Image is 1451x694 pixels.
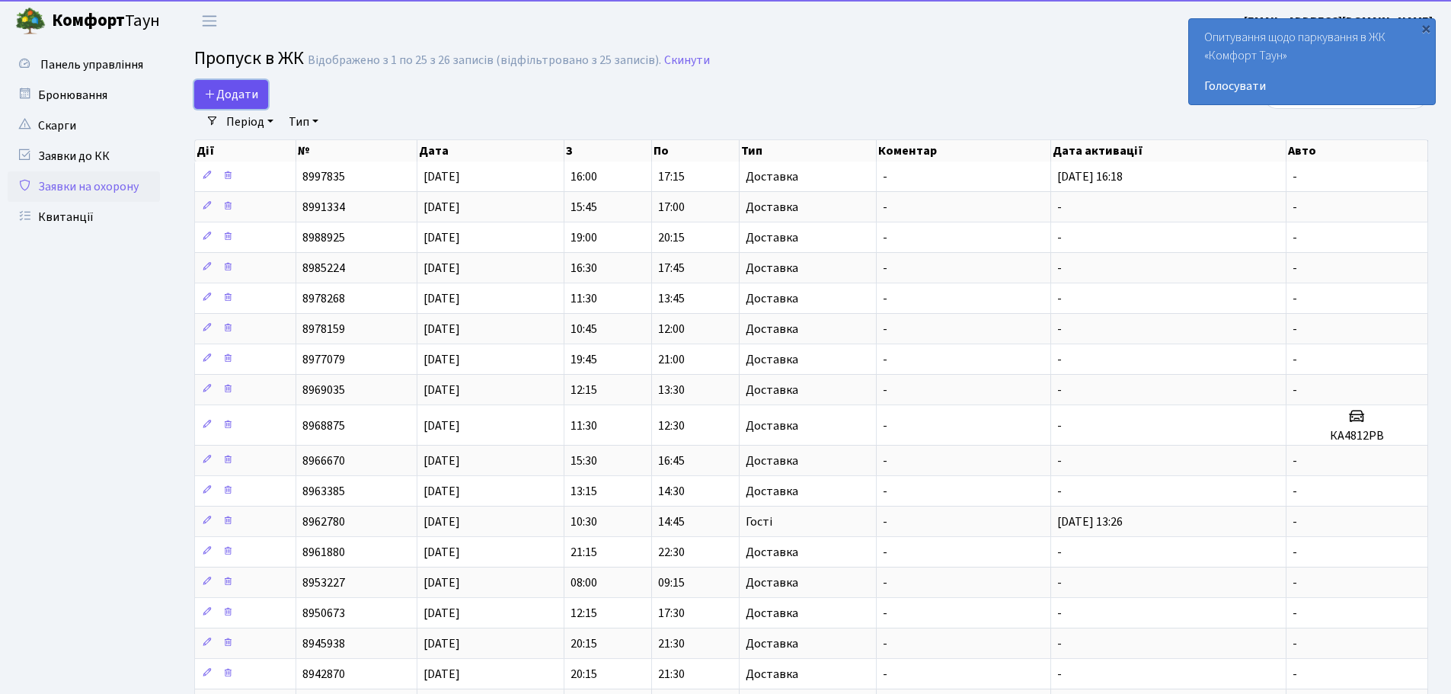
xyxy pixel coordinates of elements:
[423,260,460,277] span: [DATE]
[1057,513,1123,530] span: [DATE] 13:26
[423,321,460,337] span: [DATE]
[423,351,460,368] span: [DATE]
[1293,429,1421,443] h5: КА4812РВ
[1286,140,1428,162] th: Авто
[746,485,798,497] span: Доставка
[1204,77,1420,95] a: Голосувати
[1293,483,1297,500] span: -
[1057,229,1062,246] span: -
[423,513,460,530] span: [DATE]
[1293,513,1297,530] span: -
[302,199,345,216] span: 8991334
[658,666,685,683] span: 21:30
[1057,544,1062,561] span: -
[570,321,597,337] span: 10:45
[1293,199,1297,216] span: -
[746,638,798,650] span: Доставка
[658,229,685,246] span: 20:15
[570,666,597,683] span: 20:15
[883,635,887,652] span: -
[8,171,160,202] a: Заявки на охорону
[1057,321,1062,337] span: -
[1057,453,1062,469] span: -
[746,262,798,274] span: Доставка
[308,53,661,68] div: Відображено з 1 по 25 з 26 записів (відфільтровано з 25 записів).
[746,232,798,244] span: Доставка
[1244,13,1433,30] b: [EMAIL_ADDRESS][DOMAIN_NAME]
[746,577,798,589] span: Доставка
[658,168,685,185] span: 17:15
[302,321,345,337] span: 8978159
[204,86,258,103] span: Додати
[658,513,685,530] span: 14:45
[1057,666,1062,683] span: -
[423,483,460,500] span: [DATE]
[423,544,460,561] span: [DATE]
[570,513,597,530] span: 10:30
[8,202,160,232] a: Квитанції
[883,417,887,434] span: -
[1293,605,1297,622] span: -
[746,201,798,213] span: Доставка
[1057,417,1062,434] span: -
[883,544,887,561] span: -
[1057,382,1062,398] span: -
[658,483,685,500] span: 14:30
[883,199,887,216] span: -
[283,109,324,135] a: Тип
[1244,12,1433,30] a: [EMAIL_ADDRESS][DOMAIN_NAME]
[570,574,597,591] span: 08:00
[1057,635,1062,652] span: -
[883,229,887,246] span: -
[15,6,46,37] img: logo.png
[423,417,460,434] span: [DATE]
[302,382,345,398] span: 8969035
[423,229,460,246] span: [DATE]
[746,420,798,432] span: Доставка
[8,141,160,171] a: Заявки до КК
[1057,483,1062,500] span: -
[1293,229,1297,246] span: -
[1293,321,1297,337] span: -
[883,483,887,500] span: -
[658,453,685,469] span: 16:45
[1293,666,1297,683] span: -
[1293,574,1297,591] span: -
[652,140,740,162] th: По
[8,80,160,110] a: Бронювання
[658,605,685,622] span: 17:30
[877,140,1051,162] th: Коментар
[1057,168,1123,185] span: [DATE] 16:18
[746,171,798,183] span: Доставка
[883,513,887,530] span: -
[570,260,597,277] span: 16:30
[302,544,345,561] span: 8961880
[220,109,280,135] a: Період
[296,140,417,162] th: №
[883,453,887,469] span: -
[1057,260,1062,277] span: -
[423,666,460,683] span: [DATE]
[40,56,143,73] span: Панель управління
[570,351,597,368] span: 19:45
[423,574,460,591] span: [DATE]
[746,668,798,680] span: Доставка
[658,635,685,652] span: 21:30
[302,260,345,277] span: 8985224
[658,321,685,337] span: 12:00
[570,483,597,500] span: 13:15
[302,290,345,307] span: 8978268
[1057,351,1062,368] span: -
[8,110,160,141] a: Скарги
[883,260,887,277] span: -
[52,8,160,34] span: Таун
[570,290,597,307] span: 11:30
[302,513,345,530] span: 8962780
[190,8,229,34] button: Переключити навігацію
[658,574,685,591] span: 09:15
[302,229,345,246] span: 8988925
[195,140,296,162] th: Дії
[1057,290,1062,307] span: -
[746,546,798,558] span: Доставка
[423,382,460,398] span: [DATE]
